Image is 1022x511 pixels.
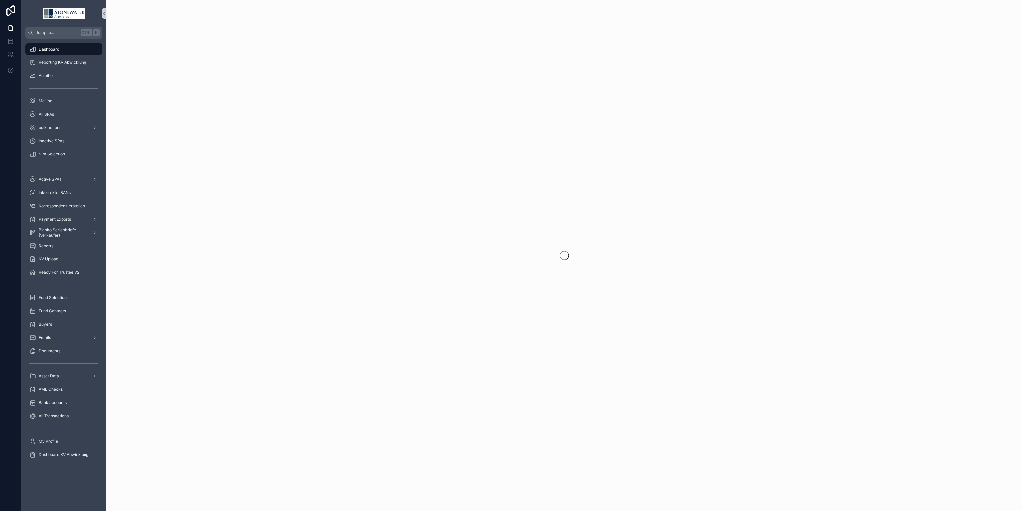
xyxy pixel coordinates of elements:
[39,373,59,379] span: Asset Data
[39,47,59,52] span: Dashboard
[39,256,58,262] span: KV Upload
[36,30,78,35] span: Jump to...
[25,292,102,304] a: Fund Selection
[39,190,71,195] span: Inkorrekte IBANs
[25,397,102,409] a: Bank accounts
[39,138,64,144] span: Inactive SPAs
[25,135,102,147] a: Inactive SPAs
[39,112,54,117] span: All SPAs
[39,295,67,300] span: Fund Selection
[39,203,85,209] span: Korrespondenz erstellen
[39,270,79,275] span: Ready For Trustee V2
[25,187,102,199] a: Inkorrekte IBANs
[81,29,92,36] span: Ctrl
[39,98,52,104] span: Mailing
[39,400,67,405] span: Bank accounts
[25,27,102,39] button: Jump to...CtrlK
[39,413,69,419] span: All Transactions
[25,318,102,330] a: Buyers
[25,240,102,252] a: Reports
[25,108,102,120] a: All SPAs
[25,266,102,278] a: Ready For Trustee V2
[39,60,86,65] span: Reporting KV Abwicklung
[39,125,61,130] span: bulk actions
[25,70,102,82] a: Anleihe
[39,335,51,340] span: Emails
[25,345,102,357] a: Documents
[39,452,88,457] span: Dashboard KV Abwicklung
[21,39,106,469] div: scrollable content
[39,227,87,238] span: Blanko Serienbriefe (Verkäufer)
[25,95,102,107] a: Mailing
[39,177,61,182] span: Active SPAs
[39,152,65,157] span: SPA Selection
[39,348,60,354] span: Documents
[25,148,102,160] a: SPA Selection
[39,439,58,444] span: My Profile
[39,322,52,327] span: Buyers
[39,387,63,392] span: AML Checks
[25,227,102,239] a: Blanko Serienbriefe (Verkäufer)
[25,449,102,460] a: Dashboard KV Abwicklung
[25,213,102,225] a: Payment Exports
[25,410,102,422] a: All Transactions
[25,253,102,265] a: KV Upload
[94,30,99,35] span: K
[39,73,53,78] span: Anleihe
[25,435,102,447] a: My Profile
[25,43,102,55] a: Dashboard
[43,8,85,19] img: App logo
[25,305,102,317] a: Fund Contacts
[39,308,66,314] span: Fund Contacts
[25,383,102,395] a: AML Checks
[39,217,71,222] span: Payment Exports
[25,56,102,68] a: Reporting KV Abwicklung
[25,332,102,344] a: Emails
[39,243,53,249] span: Reports
[25,122,102,134] a: bulk actions
[25,173,102,185] a: Active SPAs
[25,370,102,382] a: Asset Data
[25,200,102,212] a: Korrespondenz erstellen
